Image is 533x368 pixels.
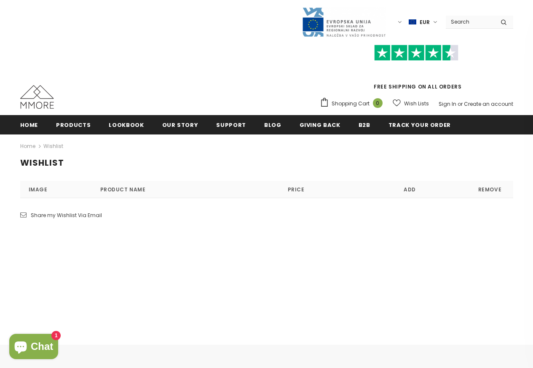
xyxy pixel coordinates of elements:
[109,115,144,134] a: Lookbook
[7,334,61,361] inbox-online-store-chat: Shopify online store chat
[56,121,91,129] span: Products
[374,45,458,61] img: Trust Pilot Stars
[20,85,54,109] img: MMORE Cases
[300,121,340,129] span: Giving back
[320,48,513,90] span: FREE SHIPPING ON ALL ORDERS
[20,121,38,129] span: Home
[20,157,64,169] span: Wishlist
[264,121,281,129] span: Blog
[162,115,198,134] a: Our Story
[439,100,456,107] a: Sign In
[109,121,144,129] span: Lookbook
[373,98,383,108] span: 0
[20,211,102,220] a: Share my Wishlist Via Email
[420,18,430,27] span: EUR
[467,181,513,198] h4: Remove
[43,141,63,151] span: Wishlist
[31,212,102,219] span: Share my Wishlist Via Email
[239,181,353,198] h4: Price
[458,100,463,107] span: or
[464,100,513,107] a: Create an account
[359,115,370,134] a: B2B
[20,115,38,134] a: Home
[302,18,386,25] a: Javni Razpis
[56,115,91,134] a: Products
[446,16,494,28] input: Search Site
[300,115,340,134] a: Giving back
[388,115,451,134] a: Track your order
[20,141,35,151] a: Home
[359,121,370,129] span: B2B
[216,121,246,129] span: support
[20,181,92,198] h4: Image
[388,121,451,129] span: Track your order
[264,115,281,134] a: Blog
[216,115,246,134] a: support
[332,99,370,108] span: Shopping Cart
[302,7,386,38] img: Javni Razpis
[320,61,513,83] iframe: Customer reviews powered by Trustpilot
[393,96,429,111] a: Wish Lists
[92,181,239,198] h4: Product Name
[353,181,467,198] h4: Add
[404,99,429,108] span: Wish Lists
[320,97,387,110] a: Shopping Cart 0
[162,121,198,129] span: Our Story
